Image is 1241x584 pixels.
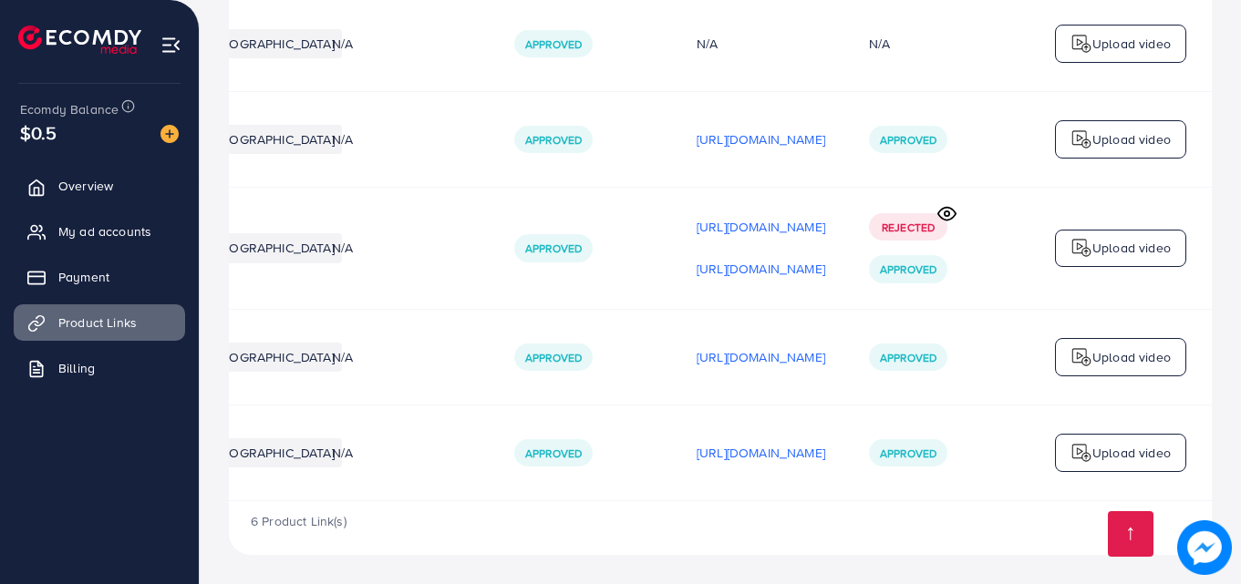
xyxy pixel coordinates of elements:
[14,213,185,250] a: My ad accounts
[14,168,185,204] a: Overview
[525,132,582,148] span: Approved
[20,119,57,146] span: $0.5
[58,177,113,195] span: Overview
[202,233,342,262] li: [GEOGRAPHIC_DATA]
[58,313,137,332] span: Product Links
[869,35,890,53] div: N/A
[1092,346,1171,368] p: Upload video
[1070,237,1092,259] img: logo
[251,512,346,530] span: 6 Product Link(s)
[58,359,95,377] span: Billing
[1070,33,1092,55] img: logo
[697,258,825,280] p: [URL][DOMAIN_NAME]
[332,239,353,257] span: N/A
[525,241,582,256] span: Approved
[332,130,353,149] span: N/A
[202,438,342,467] li: [GEOGRAPHIC_DATA]
[58,268,109,286] span: Payment
[525,350,582,365] span: Approved
[332,35,353,53] span: N/A
[160,125,179,143] img: image
[1092,128,1171,150] p: Upload video
[202,29,342,58] li: [GEOGRAPHIC_DATA]
[18,26,141,54] img: logo
[332,444,353,462] span: N/A
[697,35,825,53] div: N/A
[880,350,936,365] span: Approved
[697,442,825,464] p: [URL][DOMAIN_NAME]
[14,259,185,295] a: Payment
[14,304,185,341] a: Product Links
[202,125,342,154] li: [GEOGRAPHIC_DATA]
[202,343,342,372] li: [GEOGRAPHIC_DATA]
[880,446,936,461] span: Approved
[882,220,935,235] span: Rejected
[1070,442,1092,464] img: logo
[697,216,825,238] p: [URL][DOMAIN_NAME]
[1092,237,1171,259] p: Upload video
[525,446,582,461] span: Approved
[1092,442,1171,464] p: Upload video
[332,348,353,366] span: N/A
[525,36,582,52] span: Approved
[697,128,825,150] p: [URL][DOMAIN_NAME]
[14,350,185,386] a: Billing
[58,222,151,241] span: My ad accounts
[1070,128,1092,150] img: logo
[1070,346,1092,368] img: logo
[1092,33,1171,55] p: Upload video
[160,35,181,56] img: menu
[697,346,825,368] p: [URL][DOMAIN_NAME]
[880,261,936,277] span: Approved
[880,132,936,148] span: Approved
[1177,520,1232,575] img: image
[20,100,119,118] span: Ecomdy Balance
